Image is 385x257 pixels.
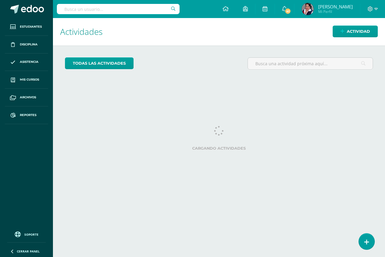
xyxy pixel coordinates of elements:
span: Disciplina [20,42,38,47]
span: [PERSON_NAME] [318,4,353,10]
a: Reportes [5,106,48,124]
img: 65c5eed485de5d265f87d8d7be17e195.png [302,3,314,15]
input: Busca un usuario... [57,4,180,14]
input: Busca una actividad próxima aquí... [248,58,373,69]
a: Mis cursos [5,71,48,89]
a: Estudiantes [5,18,48,36]
span: Soporte [24,232,38,237]
span: 41 [285,8,291,14]
span: Mis cursos [20,77,39,82]
a: Archivos [5,89,48,106]
span: Mi Perfil [318,9,353,14]
a: Actividad [333,26,378,37]
span: Estudiantes [20,24,42,29]
a: Soporte [7,230,46,238]
label: Cargando actividades [65,146,373,151]
a: Disciplina [5,36,48,54]
span: Asistencia [20,60,38,64]
span: Actividad [347,26,370,37]
h1: Actividades [60,18,378,45]
a: Asistencia [5,54,48,71]
span: Archivos [20,95,36,100]
span: Reportes [20,113,36,118]
a: todas las Actividades [65,57,134,69]
span: Cerrar panel [17,249,40,253]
